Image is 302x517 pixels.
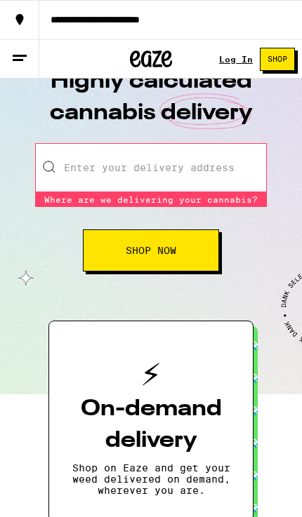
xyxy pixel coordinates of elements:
h3: On-demand delivery [72,394,230,457]
span: Shop [268,55,287,63]
h1: Highly calculated cannabis delivery [46,66,256,143]
p: Shop on Eaze and get your weed delivered on demand, wherever you are. [72,462,230,496]
a: Shop [253,48,302,71]
a: Log In [219,55,253,64]
button: Shop [260,48,295,71]
div: Where are we delivering your cannabis? [35,192,267,207]
button: Shop Now [83,229,219,271]
input: Enter your delivery address [35,143,267,192]
span: Shop Now [126,246,176,255]
span: Hi. Need any help? [10,11,116,24]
